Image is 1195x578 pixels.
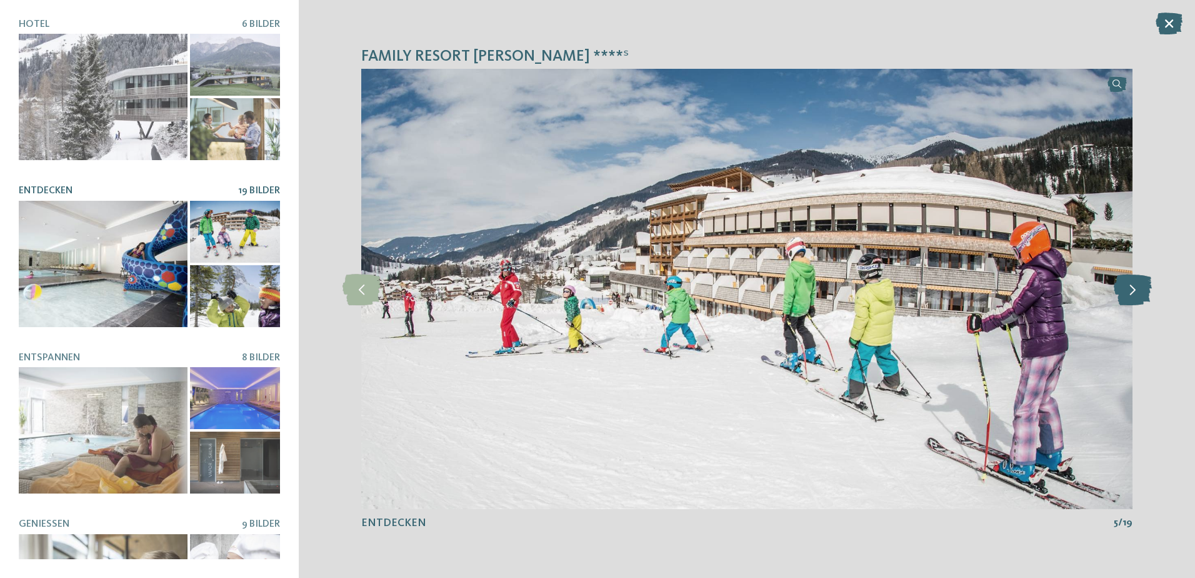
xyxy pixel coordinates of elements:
img: Family Resort Rainer ****ˢ [361,69,1132,509]
span: 5 [1114,516,1118,530]
span: 19 [1122,516,1132,530]
span: 6 Bilder [242,19,280,29]
span: 8 Bilder [242,353,280,363]
span: 9 Bilder [242,519,280,529]
span: Entdecken [361,517,426,529]
span: Entdecken [19,186,72,196]
span: Hotel [19,19,49,29]
span: Family Resort [PERSON_NAME] ****ˢ [361,46,629,68]
span: Entspannen [19,353,80,363]
span: Genießen [19,519,69,529]
span: 19 Bilder [238,186,280,196]
span: / [1118,516,1122,530]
